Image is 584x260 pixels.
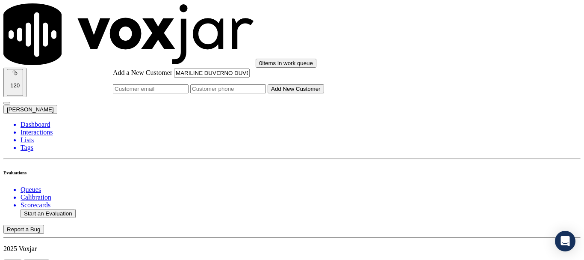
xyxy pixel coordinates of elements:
span: [PERSON_NAME] [7,106,54,113]
a: Interactions [21,129,581,136]
input: Customer phone [190,84,266,93]
a: Lists [21,136,581,144]
a: Scorecards [21,201,581,209]
a: Calibration [21,194,581,201]
p: 120 [10,82,20,89]
button: Report a Bug [3,225,44,234]
input: Customer name [174,69,250,78]
button: Start an Evaluation [21,209,76,218]
button: [PERSON_NAME] [3,105,57,114]
a: Tags [21,144,581,152]
div: Open Intercom Messenger [555,231,575,251]
label: Add a New Customer [113,69,172,76]
button: 120 [7,69,23,96]
img: voxjar logo [3,3,254,65]
button: Add New Customer [268,84,324,93]
p: 2025 Voxjar [3,245,581,253]
button: 0items in work queue [256,59,316,68]
input: Customer email [113,84,189,93]
button: 120 [3,68,27,97]
a: Queues [21,186,581,194]
h6: Evaluations [3,170,581,175]
a: Dashboard [21,121,581,129]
